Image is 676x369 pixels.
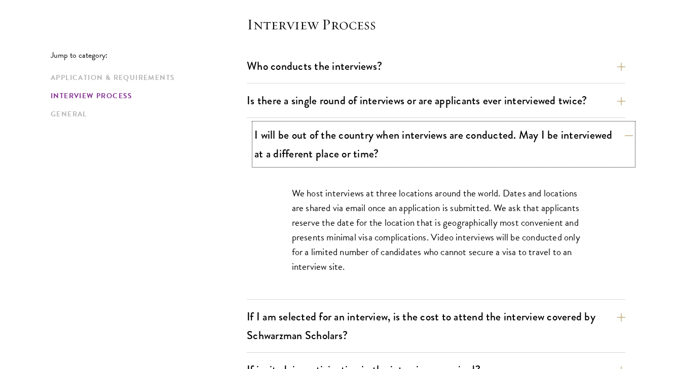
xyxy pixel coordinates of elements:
[51,51,247,60] p: Jump to category:
[247,89,625,112] button: Is there a single round of interviews or are applicants ever interviewed twice?
[247,55,625,77] button: Who conducts the interviews?
[247,14,625,34] h4: Interview Process
[51,72,241,83] a: Application & Requirements
[51,91,241,101] a: Interview Process
[51,109,241,119] a: General
[292,186,581,274] p: We host interviews at three locations around the world. Dates and locations are shared via email ...
[247,305,625,347] button: If I am selected for an interview, is the cost to attend the interview covered by Schwarzman Scho...
[254,124,633,165] button: I will be out of the country when interviews are conducted. May I be interviewed at a different p...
